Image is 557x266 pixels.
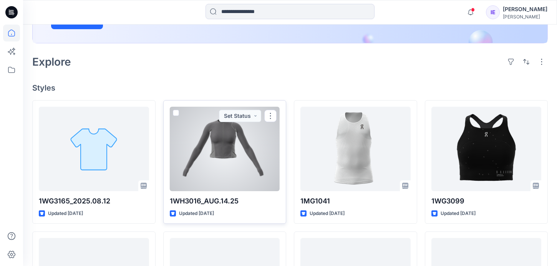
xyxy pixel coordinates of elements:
p: 1WG3165_2025.08.12 [39,196,149,207]
p: Updated [DATE] [48,210,83,218]
div: [PERSON_NAME] [503,14,547,20]
p: Updated [DATE] [310,210,345,218]
p: 1WH3016_AUG.14.25 [170,196,280,207]
a: 1MG1041 [300,107,411,191]
a: 1WG3099 [431,107,542,191]
p: 1MG1041 [300,196,411,207]
div: [PERSON_NAME] [503,5,547,14]
p: Updated [DATE] [179,210,214,218]
h2: Explore [32,56,71,68]
p: Updated [DATE] [441,210,476,218]
a: 1WG3165_2025.08.12 [39,107,149,191]
p: 1WG3099 [431,196,542,207]
a: 1WH3016_AUG.14.25 [170,107,280,191]
div: IE [486,5,500,19]
h4: Styles [32,83,548,93]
